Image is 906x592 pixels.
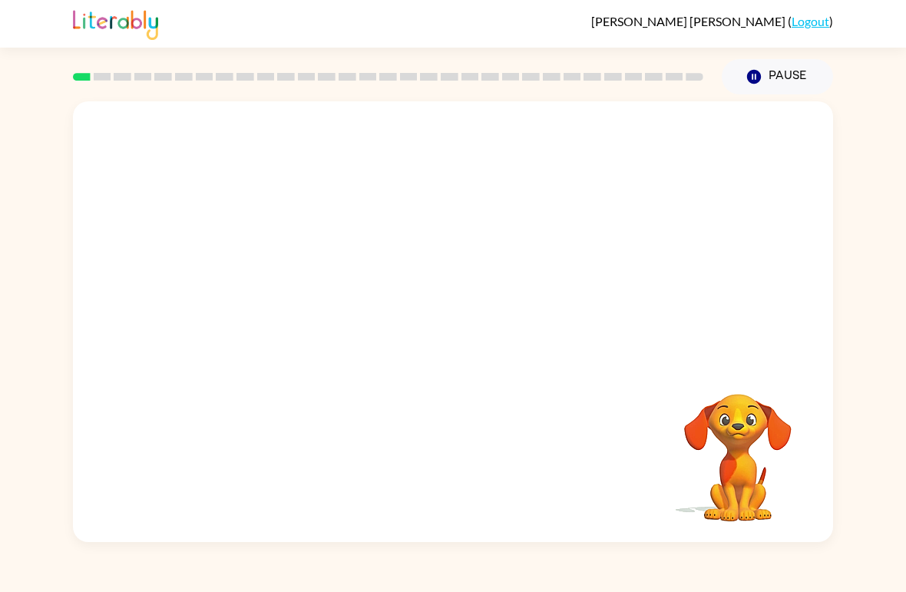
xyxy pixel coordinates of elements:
span: [PERSON_NAME] [PERSON_NAME] [591,14,788,28]
img: Literably [73,6,158,40]
a: Logout [792,14,829,28]
button: Pause [722,59,833,94]
video: Your browser must support playing .mp4 files to use Literably. Please try using another browser. [661,370,815,524]
div: ( ) [591,14,833,28]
